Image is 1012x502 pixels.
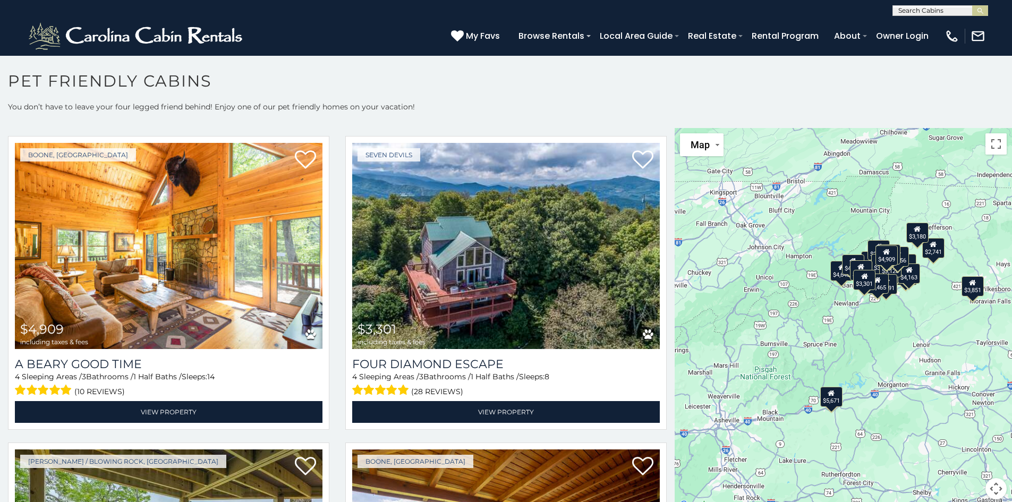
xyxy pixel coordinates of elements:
[15,143,322,349] a: A Beary Good Time $4,909 including taxes & fees
[352,371,660,398] div: Sleeping Areas / Bathrooms / Sleeps:
[879,244,901,265] div: $4,876
[352,401,660,423] a: View Property
[295,149,316,172] a: Add to favorites
[358,455,473,468] a: Boone, [GEOGRAPHIC_DATA]
[945,29,959,44] img: phone-regular-white.png
[898,263,920,283] div: $4,163
[879,257,902,277] div: $3,128
[829,27,866,45] a: About
[746,27,824,45] a: Rental Program
[352,143,660,349] a: Four Diamond Escape $3,301 including taxes & fees
[20,321,64,337] span: $4,909
[15,401,322,423] a: View Property
[875,245,898,265] div: $4,909
[680,133,724,156] button: Change map style
[895,265,917,285] div: $4,701
[352,143,660,349] img: Four Diamond Escape
[866,273,889,293] div: $5,465
[632,456,653,478] a: Add to favorites
[352,372,357,381] span: 4
[887,246,909,266] div: $4,156
[27,20,247,52] img: White-1-2.png
[820,386,843,406] div: $5,671
[295,456,316,478] a: Add to favorites
[15,372,20,381] span: 4
[358,321,396,337] span: $3,301
[15,371,322,398] div: Sleeping Areas / Bathrooms / Sleeps:
[15,143,322,349] img: A Beary Good Time
[875,274,898,294] div: $4,291
[207,372,215,381] span: 14
[20,338,88,345] span: including taxes & fees
[850,260,872,280] div: $4,245
[831,260,853,280] div: $4,648
[971,29,985,44] img: mail-regular-white.png
[15,357,322,371] a: A Beary Good Time
[358,148,420,161] a: Seven Devils
[594,27,678,45] a: Local Area Guide
[854,270,876,290] div: $3,301
[471,372,519,381] span: 1 Half Baths /
[20,455,226,468] a: [PERSON_NAME] / Blowing Rock, [GEOGRAPHIC_DATA]
[513,27,590,45] a: Browse Rentals
[868,240,890,260] div: $2,776
[691,139,710,150] span: Map
[358,338,426,345] span: including taxes & fees
[466,29,500,42] span: My Favs
[632,149,653,172] a: Add to favorites
[842,254,864,274] div: $4,736
[451,29,503,43] a: My Favs
[962,276,984,296] div: $3,851
[82,372,86,381] span: 3
[411,385,463,398] span: (28 reviews)
[985,478,1007,499] button: Map camera controls
[419,372,423,381] span: 3
[906,222,929,242] div: $3,180
[352,357,660,371] a: Four Diamond Escape
[872,254,894,274] div: $3,511
[683,27,742,45] a: Real Estate
[545,372,549,381] span: 8
[20,148,136,161] a: Boone, [GEOGRAPHIC_DATA]
[133,372,182,381] span: 1 Half Baths /
[985,133,1007,155] button: Toggle fullscreen view
[74,385,125,398] span: (10 reviews)
[871,27,934,45] a: Owner Login
[922,238,945,258] div: $2,741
